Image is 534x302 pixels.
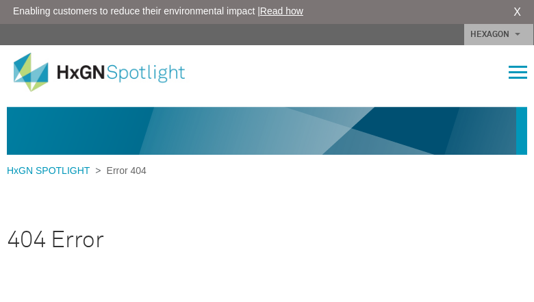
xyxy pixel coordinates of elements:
span: Enabling customers to reduce their environmental impact | [13,4,303,18]
div: > [7,164,147,178]
span: Error 404 [101,165,147,176]
a: HxGN SPOTLIGHT [7,165,95,176]
h1: 404 Error [7,217,520,264]
a: HEXAGON [464,24,533,45]
a: Read how [260,5,303,16]
a: X [513,4,521,21]
img: HxGN Spotlight [14,53,205,92]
